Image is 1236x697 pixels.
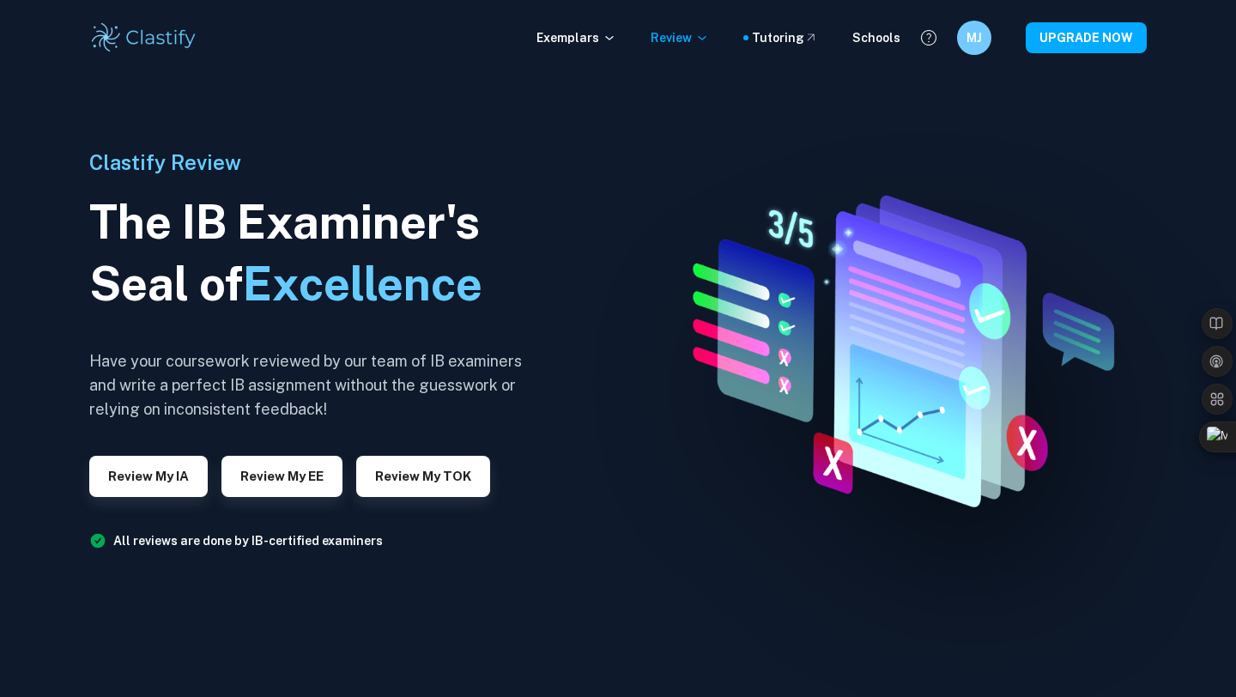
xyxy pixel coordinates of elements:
a: Tutoring [752,28,818,47]
button: Review my EE [221,456,342,497]
img: IA Review hero [652,181,1137,516]
h6: Clastify Review [89,147,536,178]
p: Review [651,28,709,47]
h6: Have your coursework reviewed by our team of IB examiners and write a perfect IB assignment witho... [89,349,536,421]
button: UPGRADE NOW [1026,22,1147,53]
p: Exemplars [536,28,616,47]
h6: MJ [965,28,985,47]
span: Excellence [243,257,482,311]
a: All reviews are done by IB-certified examiners [113,534,383,548]
button: MJ [957,21,991,55]
img: Clastify logo [89,21,198,55]
h1: The IB Examiner's Seal of [89,191,536,315]
button: Help and Feedback [914,23,943,52]
button: Review my IA [89,456,208,497]
button: Review my TOK [356,456,490,497]
a: Schools [852,28,900,47]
